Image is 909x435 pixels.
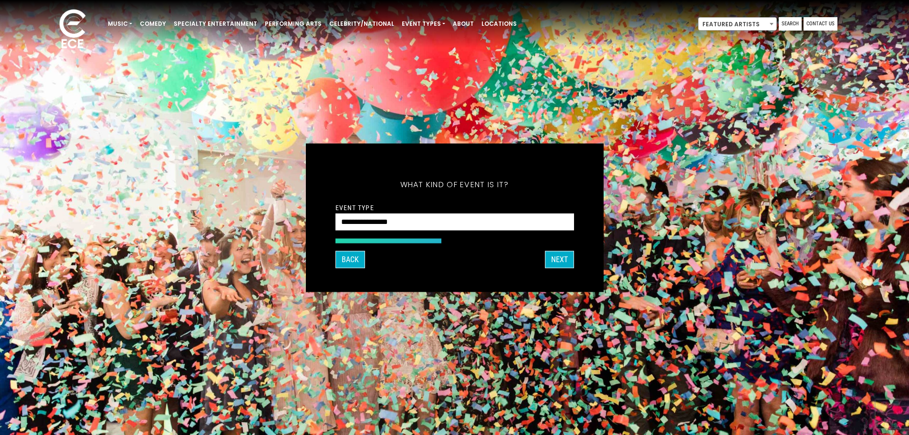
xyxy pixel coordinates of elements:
[136,16,170,32] a: Comedy
[261,16,325,32] a: Performing Arts
[779,17,802,31] a: Search
[545,251,574,268] button: Next
[335,167,574,202] h5: What kind of event is it?
[698,17,777,31] span: Featured Artists
[49,7,96,53] img: ece_new_logo_whitev2-1.png
[449,16,478,32] a: About
[398,16,449,32] a: Event Types
[335,203,374,212] label: Event Type
[104,16,136,32] a: Music
[699,18,776,31] span: Featured Artists
[325,16,398,32] a: Celebrity/National
[335,251,365,268] button: Back
[170,16,261,32] a: Specialty Entertainment
[478,16,521,32] a: Locations
[804,17,837,31] a: Contact Us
